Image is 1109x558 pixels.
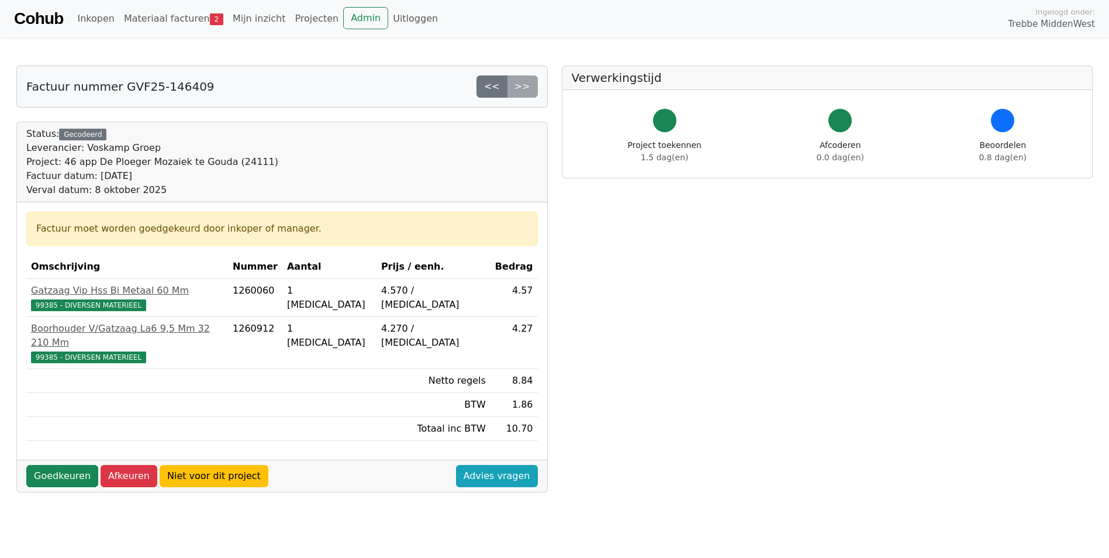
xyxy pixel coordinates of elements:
[628,139,702,164] div: Project toekennen
[14,5,63,33] a: Cohub
[31,284,223,298] div: Gatzaag Vip Hss Bi Metaal 60 Mm
[36,222,528,236] div: Factuur moet worden goedgekeurd door inkoper of manager.
[1035,6,1095,18] span: Ingelogd onder:
[343,7,388,29] a: Admin
[59,129,106,140] div: Gecodeerd
[287,322,372,350] div: 1 [MEDICAL_DATA]
[160,465,268,487] a: Niet voor dit project
[26,169,278,183] div: Factuur datum: [DATE]
[31,299,146,311] span: 99385 - DIVERSEN MATERIEEL
[1008,18,1095,31] span: Trebbe MiddenWest
[381,284,486,312] div: 4.570 / [MEDICAL_DATA]
[376,417,490,441] td: Totaal inc BTW
[376,255,490,279] th: Prijs / eenh.
[490,317,538,369] td: 4.27
[31,322,223,364] a: Boorhouder V/Gatzaag La6 9,5 Mm 32 210 Mm99385 - DIVERSEN MATERIEEL
[490,255,538,279] th: Bedrag
[210,13,223,25] span: 2
[26,141,278,155] div: Leverancier: Voskamp Groep
[817,153,864,162] span: 0.0 dag(en)
[290,7,343,30] a: Projecten
[490,393,538,417] td: 1.86
[31,284,223,312] a: Gatzaag Vip Hss Bi Metaal 60 Mm99385 - DIVERSEN MATERIEEL
[979,139,1027,164] div: Beoordelen
[26,155,278,169] div: Project: 46 app De Ploeger Mozaiek te Gouda (24111)
[228,317,282,369] td: 1260912
[31,352,146,363] span: 99385 - DIVERSEN MATERIEEL
[228,255,282,279] th: Nummer
[490,369,538,393] td: 8.84
[119,7,228,30] a: Materiaal facturen2
[26,183,278,197] div: Verval datum: 8 oktober 2025
[287,284,372,312] div: 1 [MEDICAL_DATA]
[72,7,119,30] a: Inkopen
[26,465,98,487] a: Goedkeuren
[388,7,443,30] a: Uitloggen
[26,255,228,279] th: Omschrijving
[490,417,538,441] td: 10.70
[101,465,157,487] a: Afkeuren
[26,127,278,197] div: Status:
[456,465,538,487] a: Advies vragen
[490,279,538,317] td: 4.57
[228,7,291,30] a: Mijn inzicht
[979,153,1027,162] span: 0.8 dag(en)
[641,153,688,162] span: 1.5 dag(en)
[381,322,486,350] div: 4.270 / [MEDICAL_DATA]
[817,139,864,164] div: Afcoderen
[26,80,215,94] h5: Factuur nummer GVF25-146409
[376,393,490,417] td: BTW
[282,255,376,279] th: Aantal
[572,71,1083,85] h5: Verwerkingstijd
[31,322,223,350] div: Boorhouder V/Gatzaag La6 9,5 Mm 32 210 Mm
[228,279,282,317] td: 1260060
[476,75,507,98] a: <<
[376,369,490,393] td: Netto regels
